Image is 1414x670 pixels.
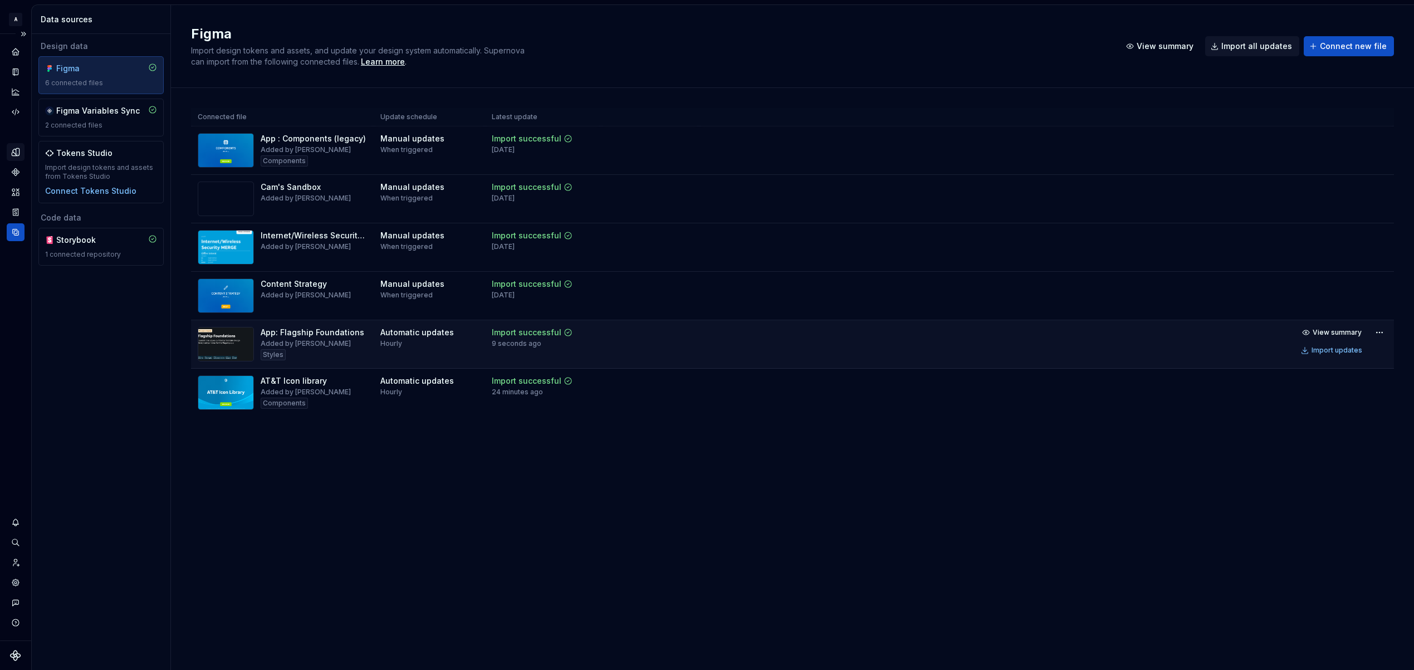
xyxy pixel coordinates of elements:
[261,155,308,167] div: Components
[7,594,25,612] button: Contact support
[7,203,25,221] a: Storybook stories
[38,41,164,52] div: Design data
[380,145,433,154] div: When triggered
[380,278,444,290] div: Manual updates
[492,339,541,348] div: 9 seconds ago
[7,143,25,161] a: Design tokens
[45,79,157,87] div: 6 connected files
[492,291,515,300] div: [DATE]
[7,574,25,591] a: Settings
[56,148,112,159] div: Tokens Studio
[45,185,136,197] button: Connect Tokens Studio
[2,7,29,31] button: A
[7,63,25,81] a: Documentation
[191,46,527,66] span: Import design tokens and assets, and update your design system automatically. Supernova can impor...
[1320,41,1387,52] span: Connect new file
[261,278,327,290] div: Content Strategy
[10,650,21,661] svg: Supernova Logo
[380,339,402,348] div: Hourly
[361,56,405,67] a: Learn more
[492,145,515,154] div: [DATE]
[380,182,444,193] div: Manual updates
[261,133,366,144] div: App : Components (legacy)
[1137,41,1193,52] span: View summary
[1298,325,1367,340] button: View summary
[261,194,351,203] div: Added by [PERSON_NAME]
[56,63,110,74] div: Figma
[38,141,164,203] a: Tokens StudioImport design tokens and assets from Tokens StudioConnect Tokens Studio
[38,212,164,223] div: Code data
[492,278,561,290] div: Import successful
[380,194,433,203] div: When triggered
[38,99,164,136] a: Figma Variables Sync2 connected files
[16,26,31,42] button: Expand sidebar
[7,223,25,241] a: Data sources
[7,163,25,181] a: Components
[7,83,25,101] a: Analytics
[261,182,321,193] div: Cam's Sandbox
[45,250,157,259] div: 1 connected repository
[492,388,543,397] div: 24 minutes ago
[1121,36,1201,56] button: View summary
[261,327,364,338] div: App: Flagship Foundations
[56,234,110,246] div: Storybook
[380,242,433,251] div: When triggered
[492,133,561,144] div: Import successful
[191,25,1107,43] h2: Figma
[41,14,166,25] div: Data sources
[1298,343,1367,358] button: Import updates
[9,13,22,26] div: A
[45,163,157,181] div: Import design tokens and assets from Tokens Studio
[7,183,25,201] a: Assets
[1312,346,1362,355] div: Import updates
[45,121,157,130] div: 2 connected files
[56,105,140,116] div: Figma Variables Sync
[261,398,308,409] div: Components
[261,339,351,348] div: Added by [PERSON_NAME]
[261,291,351,300] div: Added by [PERSON_NAME]
[492,230,561,241] div: Import successful
[380,230,444,241] div: Manual updates
[492,375,561,387] div: Import successful
[1221,41,1292,52] span: Import all updates
[492,327,561,338] div: Import successful
[7,554,25,571] a: Invite team
[7,513,25,531] button: Notifications
[38,56,164,94] a: Figma6 connected files
[1205,36,1299,56] button: Import all updates
[380,291,433,300] div: When triggered
[261,242,351,251] div: Added by [PERSON_NAME]
[374,108,485,126] th: Update schedule
[492,242,515,251] div: [DATE]
[380,375,454,387] div: Automatic updates
[261,230,367,241] div: Internet/Wireless Security MERGE
[191,108,374,126] th: Connected file
[380,133,444,144] div: Manual updates
[359,58,407,66] span: .
[7,103,25,121] a: Code automation
[1304,36,1394,56] button: Connect new file
[492,182,561,193] div: Import successful
[380,388,402,397] div: Hourly
[7,534,25,551] button: Search ⌘K
[7,43,25,61] a: Home
[492,194,515,203] div: [DATE]
[1313,328,1362,337] span: View summary
[261,145,351,154] div: Added by [PERSON_NAME]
